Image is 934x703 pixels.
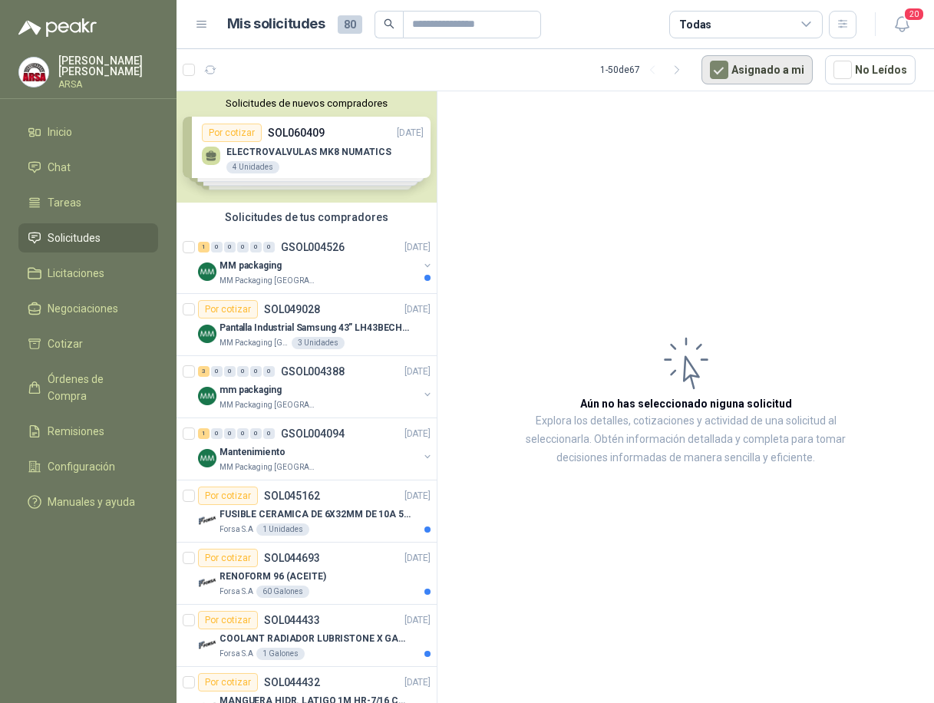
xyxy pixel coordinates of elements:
a: Cotizar [18,329,158,358]
p: SOL049028 [264,304,320,315]
p: GSOL004388 [281,366,345,377]
div: 0 [263,428,275,439]
p: [DATE] [404,613,431,628]
p: MM Packaging [GEOGRAPHIC_DATA] [219,337,289,349]
p: mm packaging [219,383,282,398]
div: 1 [198,428,210,439]
img: Company Logo [19,58,48,87]
div: 1 Unidades [256,523,309,536]
img: Company Logo [198,635,216,654]
p: GSOL004094 [281,428,345,439]
div: 0 [211,428,223,439]
div: 60 Galones [256,586,309,598]
span: Órdenes de Compra [48,371,144,404]
a: Manuales y ayuda [18,487,158,517]
div: 0 [224,366,236,377]
div: Solicitudes de tus compradores [177,203,437,232]
div: 0 [237,366,249,377]
a: Por cotizarSOL044693[DATE] Company LogoRENOFORM 96 (ACEITE)Forsa S.A60 Galones [177,543,437,605]
p: [DATE] [404,365,431,379]
span: 80 [338,15,362,34]
span: Negociaciones [48,300,118,317]
button: Asignado a mi [701,55,813,84]
div: 1 - 50 de 67 [600,58,689,82]
div: Por cotizar [198,611,258,629]
div: 0 [250,366,262,377]
button: 20 [888,11,916,38]
p: Forsa S.A [219,523,253,536]
p: [DATE] [404,551,431,566]
p: [DATE] [404,427,431,441]
div: 0 [211,242,223,252]
a: Por cotizarSOL045162[DATE] Company LogoFUSIBLE CERAMICA DE 6X32MM DE 10A 500V HForsa S.A1 Unidades [177,480,437,543]
img: Company Logo [198,449,216,467]
a: Por cotizarSOL049028[DATE] Company LogoPantalla Industrial Samsung 43” LH43BECHLGKXZL BE43C-HMM P... [177,294,437,356]
p: [DATE] [404,240,431,255]
h1: Mis solicitudes [227,13,325,35]
a: Órdenes de Compra [18,365,158,411]
span: Solicitudes [48,229,101,246]
p: COOLANT RADIADOR LUBRISTONE X GALON-N [219,632,411,646]
span: Inicio [48,124,72,140]
p: Forsa S.A [219,586,253,598]
div: Por cotizar [198,300,258,318]
div: 1 [198,242,210,252]
p: Explora los detalles, cotizaciones y actividad de una solicitud al seleccionarla. Obtén informaci... [514,412,857,467]
p: MM packaging [219,259,282,273]
p: SOL044433 [264,615,320,625]
span: Licitaciones [48,265,104,282]
div: 0 [250,428,262,439]
span: Tareas [48,194,81,211]
p: SOL044432 [264,677,320,688]
div: Por cotizar [198,487,258,505]
p: MM Packaging [GEOGRAPHIC_DATA] [219,275,316,287]
span: Manuales y ayuda [48,493,135,510]
div: Por cotizar [198,673,258,691]
div: 0 [237,428,249,439]
p: RENOFORM 96 (ACEITE) [219,569,326,584]
div: 3 [198,366,210,377]
a: Negociaciones [18,294,158,323]
p: SOL044693 [264,553,320,563]
button: No Leídos [825,55,916,84]
span: Chat [48,159,71,176]
a: Configuración [18,452,158,481]
p: Pantalla Industrial Samsung 43” LH43BECHLGKXZL BE43C-H [219,321,411,335]
p: FUSIBLE CERAMICA DE 6X32MM DE 10A 500V H [219,507,411,522]
p: [DATE] [404,489,431,503]
a: Inicio [18,117,158,147]
a: Tareas [18,188,158,217]
p: [DATE] [404,675,431,690]
img: Company Logo [198,573,216,592]
div: 0 [250,242,262,252]
div: 3 Unidades [292,337,345,349]
a: 1 0 0 0 0 0 GSOL004094[DATE] Company LogoMantenimientoMM Packaging [GEOGRAPHIC_DATA] [198,424,434,474]
a: Remisiones [18,417,158,446]
h3: Aún no has seleccionado niguna solicitud [580,395,792,412]
a: Licitaciones [18,259,158,288]
p: MM Packaging [GEOGRAPHIC_DATA] [219,399,316,411]
a: Por cotizarSOL044433[DATE] Company LogoCOOLANT RADIADOR LUBRISTONE X GALON-NForsa S.A1 Galones [177,605,437,667]
span: 20 [903,7,925,21]
button: Solicitudes de nuevos compradores [183,97,431,109]
img: Company Logo [198,262,216,281]
a: Chat [18,153,158,182]
span: Configuración [48,458,115,475]
div: 0 [263,366,275,377]
p: MM Packaging [GEOGRAPHIC_DATA] [219,461,316,474]
div: 0 [263,242,275,252]
div: 0 [224,428,236,439]
span: Remisiones [48,423,104,440]
p: Forsa S.A [219,648,253,660]
span: Cotizar [48,335,83,352]
div: 0 [237,242,249,252]
p: Mantenimiento [219,445,285,460]
div: 0 [224,242,236,252]
a: Solicitudes [18,223,158,252]
div: 1 Galones [256,648,305,660]
img: Company Logo [198,387,216,405]
div: Todas [679,16,711,33]
p: ARSA [58,80,158,89]
p: [PERSON_NAME] [PERSON_NAME] [58,55,158,77]
div: Por cotizar [198,549,258,567]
